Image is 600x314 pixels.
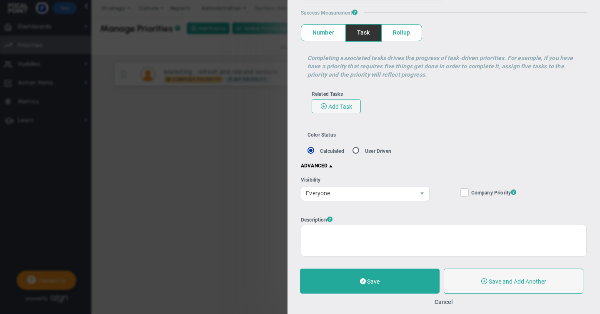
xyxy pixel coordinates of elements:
[312,91,576,97] div: Related Tasks
[328,103,352,110] span: Add Task
[307,54,580,79] p: Completing associated tasks drives the progress of task-driven priorities. For example, if you ha...
[320,148,344,154] label: Calculated
[301,176,430,184] div: Visibility
[301,25,345,41] span: Number
[300,269,440,294] button: Save
[444,269,583,294] button: Save and Add Another
[301,163,334,169] span: ADVANCED
[471,188,517,198] span: Company Priority
[301,216,587,223] div: Description
[435,299,453,305] button: Cancel
[312,99,361,113] button: Add Task
[365,148,391,154] label: User Driven
[367,278,380,285] span: Save
[415,187,429,201] span: select
[307,132,475,138] div: Color Status
[489,278,546,285] span: Save and Add Another
[301,9,357,16] span: Success Measurement
[382,25,422,41] span: Rollup
[346,25,381,41] span: Task
[301,187,415,201] span: Everyone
